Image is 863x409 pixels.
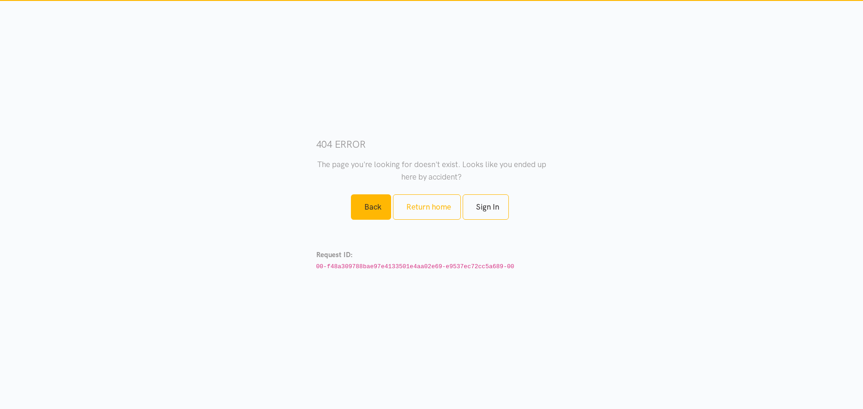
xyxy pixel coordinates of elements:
code: 00-f48a309788bae97e4133501e4aa02e69-e9537ec72cc5a689-00 [316,263,514,270]
strong: Request ID: [316,251,353,259]
h3: 404 error [316,138,547,151]
p: The page you're looking for doesn't exist. Looks like you ended up here by accident? [316,158,547,183]
a: Back [351,194,391,220]
a: Return home [393,194,461,220]
a: Sign In [463,194,509,220]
